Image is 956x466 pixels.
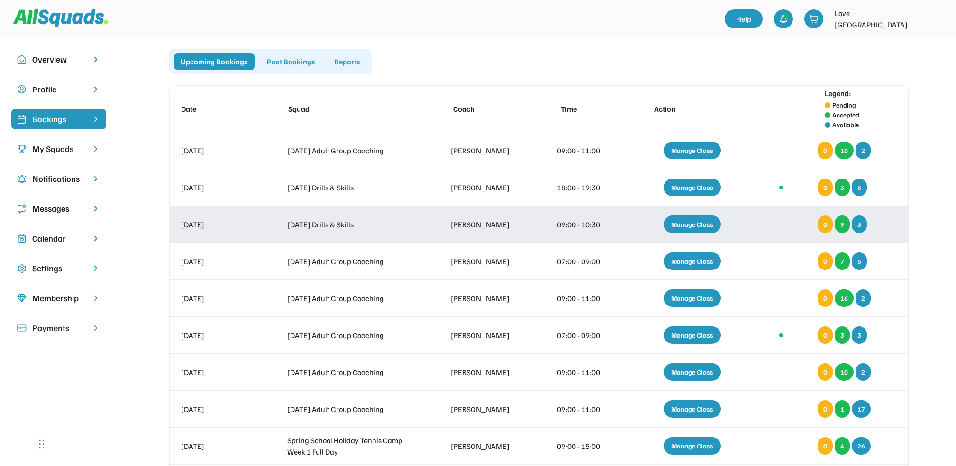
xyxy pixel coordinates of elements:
[17,323,27,333] img: Icon%20%2815%29.svg
[557,145,614,156] div: 09:00 - 11:00
[17,115,27,124] img: Icon%20%2819%29.svg
[835,142,854,159] div: 10
[725,9,763,28] a: Help
[32,292,85,305] div: Membership
[835,363,854,381] div: 10
[856,363,871,381] div: 2
[181,182,253,193] div: [DATE]
[451,440,522,452] div: [PERSON_NAME]
[835,326,850,344] div: 3
[181,440,253,452] div: [DATE]
[664,142,721,159] div: Manage Class
[17,85,27,94] img: user-circle.svg
[181,219,253,230] div: [DATE]
[181,330,253,341] div: [DATE]
[91,144,100,153] img: chevron-right.svg
[181,293,253,304] div: [DATE]
[328,53,367,70] div: Reports
[835,289,854,307] div: 16
[926,9,945,28] img: LTPP_Logo_REV.jpeg
[451,182,522,193] div: [PERSON_NAME]
[287,293,416,304] div: [DATE] Adult Group Coaching
[664,289,721,307] div: Manage Class
[852,400,871,418] div: 17
[287,256,416,267] div: [DATE] Adult Group Coaching
[835,215,850,233] div: 9
[852,252,867,270] div: 5
[17,55,27,64] img: Icon%20copy%2010.svg
[852,326,867,344] div: 3
[32,83,85,96] div: Profile
[451,367,522,378] div: [PERSON_NAME]
[181,403,253,415] div: [DATE]
[818,179,833,196] div: 0
[91,174,100,183] img: chevron-right.svg
[32,143,85,155] div: My Squads
[451,219,522,230] div: [PERSON_NAME]
[181,145,253,156] div: [DATE]
[17,204,27,214] img: Icon%20copy%205.svg
[32,202,85,215] div: Messages
[451,256,522,267] div: [PERSON_NAME]
[818,400,833,418] div: 0
[174,53,255,70] div: Upcoming Bookings
[818,437,833,455] div: 0
[17,234,27,243] img: Icon%20copy%207.svg
[91,55,100,64] img: chevron-right.svg
[818,142,833,159] div: 0
[32,232,85,245] div: Calendar
[451,293,522,304] div: [PERSON_NAME]
[557,440,614,452] div: 09:00 - 15:00
[654,103,740,115] div: Action
[852,215,867,233] div: 3
[287,145,416,156] div: [DATE] Adult Group Coaching
[287,182,416,193] div: [DATE] Drills & Skills
[561,103,618,115] div: Time
[557,367,614,378] div: 09:00 - 11:00
[32,113,85,125] div: Bookings
[181,103,253,115] div: Date
[779,14,788,24] img: bell-03%20%281%29.svg
[818,252,833,270] div: 0
[664,179,721,196] div: Manage Class
[835,252,850,270] div: 7
[288,103,417,115] div: Squad
[451,145,522,156] div: [PERSON_NAME]
[287,403,416,415] div: [DATE] Adult Group Coaching
[664,215,721,233] div: Manage Class
[91,204,100,213] img: chevron-right.svg
[17,294,27,303] img: Icon%20copy%208.svg
[32,53,85,66] div: Overview
[451,403,522,415] div: [PERSON_NAME]
[287,435,416,457] div: Spring School Holiday Tennis Camp Week 1 Full Day
[287,219,416,230] div: [DATE] Drills & Skills
[664,363,721,381] div: Manage Class
[835,8,920,30] div: Love [GEOGRAPHIC_DATA]
[91,234,100,243] img: chevron-right.svg
[664,437,721,455] div: Manage Class
[557,182,614,193] div: 18:00 - 19:30
[13,9,108,27] img: Squad%20Logo.svg
[557,403,614,415] div: 09:00 - 11:00
[557,330,614,341] div: 07:00 - 09:00
[818,326,833,344] div: 0
[825,88,851,99] div: Legend:
[557,293,614,304] div: 09:00 - 11:00
[664,400,721,418] div: Manage Class
[852,437,871,455] div: 26
[832,110,859,120] div: Accepted
[287,330,416,341] div: [DATE] Adult Group Coaching
[91,115,100,124] img: chevron-right%20copy%203.svg
[818,289,833,307] div: 0
[453,103,525,115] div: Coach
[32,322,85,334] div: Payments
[32,262,85,275] div: Settings
[852,179,867,196] div: 5
[287,367,416,378] div: [DATE] Adult Group Coaching
[832,120,859,130] div: Available
[451,330,522,341] div: [PERSON_NAME]
[557,256,614,267] div: 07:00 - 09:00
[835,400,850,418] div: 1
[835,437,850,455] div: 4
[32,172,85,185] div: Notifications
